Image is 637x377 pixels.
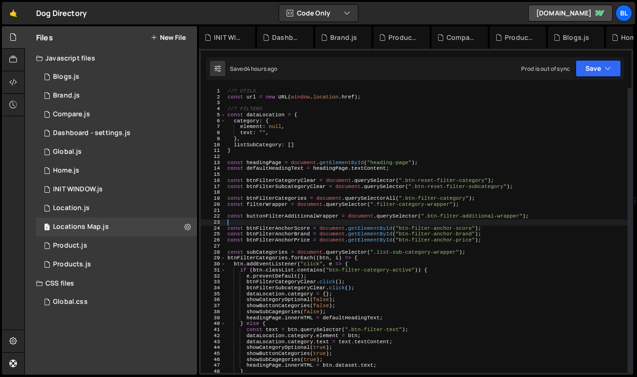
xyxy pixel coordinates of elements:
div: Dashboard - settings.js [272,33,302,42]
div: 45 [201,351,226,357]
div: 5 [201,112,226,118]
div: 12 [201,154,226,160]
div: Brand.js [330,33,357,42]
div: Compare.js [53,110,90,119]
div: 14 [201,166,226,172]
div: 15 [201,172,226,178]
div: Prod is out of sync [521,65,570,73]
div: Saved [230,65,278,73]
div: Blogs.js [53,73,79,81]
div: 24 [201,226,226,232]
div: INIT WINDOW.js [214,33,244,42]
div: 34 [201,285,226,291]
div: 4 hours ago [247,65,278,73]
div: 16220/44324.js [36,255,197,274]
div: 28 [201,249,226,256]
div: 16220/43682.css [36,293,197,311]
span: 1 [44,224,50,232]
div: 23 [201,219,226,226]
div: Global.css [53,298,88,306]
div: Product.js [388,33,418,42]
div: 43 [201,339,226,345]
div: Products.js [505,33,535,42]
a: Bl [615,5,632,22]
div: 33 [201,279,226,285]
div: 10 [201,142,226,148]
div: 18 [201,189,226,196]
div: 31 [201,267,226,273]
div: 44 [201,345,226,351]
div: 17 [201,184,226,190]
div: Products.js [53,260,91,269]
h2: Files [36,32,53,43]
div: 32 [201,273,226,279]
div: 26 [201,237,226,243]
div: 48 [201,369,226,375]
div: 16 [201,178,226,184]
div: 42 [201,333,226,339]
div: Locations Map.js [53,223,109,231]
div: 38 [201,309,226,315]
div: Dog Directory [36,8,87,19]
div: 2 [201,94,226,100]
div: 27 [201,243,226,249]
a: [DOMAIN_NAME] [528,5,613,22]
div: 1 [201,88,226,94]
div: Compare.js [447,33,477,42]
div: 25 [201,231,226,237]
div: Location.js [53,204,90,212]
div: 16220/44476.js [36,124,197,143]
: 16220/43679.js [36,199,197,218]
div: 7 [201,124,226,130]
div: 16220/44328.js [36,105,197,124]
div: 19 [201,196,226,202]
div: Global.js [53,148,82,156]
div: 16220/44321.js [36,68,197,86]
div: 35 [201,291,226,297]
div: INIT WINDOW.js [53,185,103,194]
div: 16220/44477.js [36,180,197,199]
a: 🤙 [2,2,25,24]
div: Dashboard - settings.js [53,129,130,137]
button: New File [151,34,186,41]
div: Home.js [53,166,79,175]
div: Javascript files [25,49,197,68]
div: 16220/44394.js [36,86,197,105]
div: Home.js [36,161,197,180]
div: 8 [201,130,226,136]
div: 47 [201,362,226,369]
div: CSS files [25,274,197,293]
div: Brand.js [53,91,80,100]
div: 16220/44393.js [36,236,197,255]
div: 29 [201,255,226,261]
div: 6 [201,118,226,124]
div: 3 [201,100,226,106]
div: Locations Map.js [36,218,197,236]
button: Code Only [279,5,358,22]
div: Product.js [53,241,87,250]
div: Blogs.js [563,33,589,42]
div: 13 [201,160,226,166]
button: Save [576,60,621,77]
div: 30 [201,261,226,267]
div: 16220/43681.js [36,143,197,161]
div: 39 [201,315,226,321]
div: 41 [201,327,226,333]
div: 9 [201,136,226,142]
div: 36 [201,297,226,303]
div: 37 [201,303,226,309]
div: 20 [201,202,226,208]
div: 46 [201,357,226,363]
div: 40 [201,321,226,327]
div: 22 [201,213,226,219]
div: 11 [201,148,226,154]
div: 4 [201,106,226,112]
div: 21 [201,208,226,214]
